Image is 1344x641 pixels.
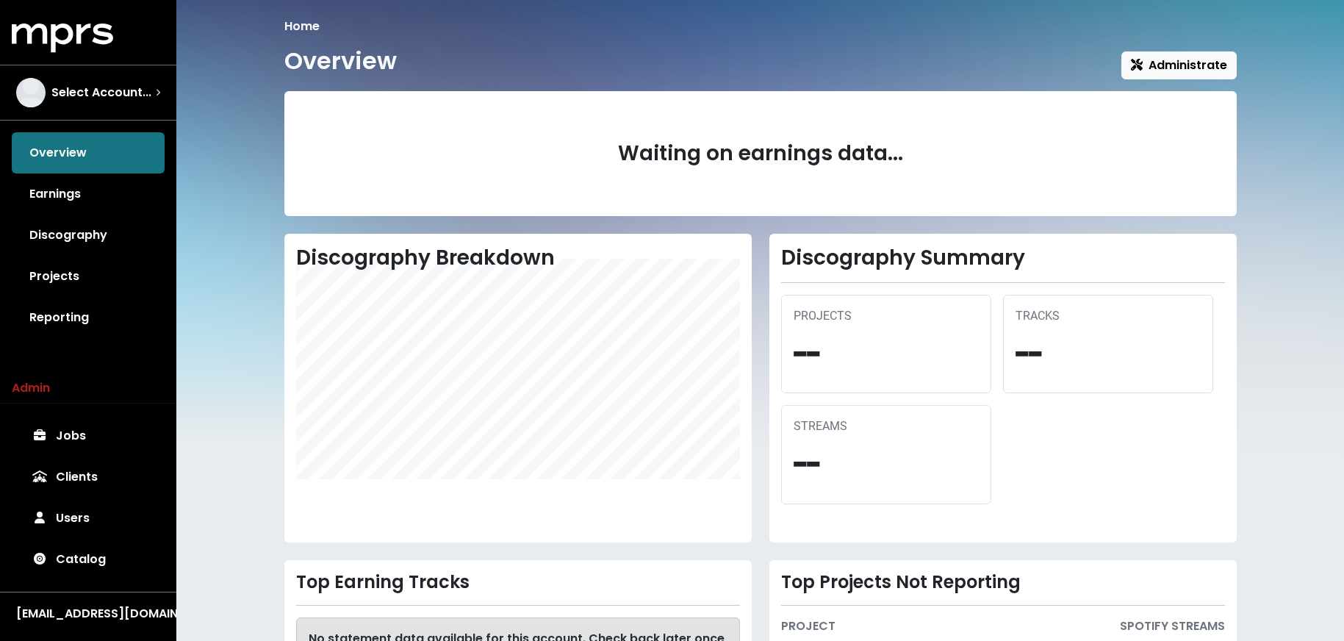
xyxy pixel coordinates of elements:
[1016,325,1201,382] div: --
[1131,57,1227,74] span: Administrate
[284,18,320,35] li: Home
[12,456,165,498] a: Clients
[794,435,979,492] div: --
[16,78,46,107] img: The selected account / producer
[1120,617,1225,635] div: SPOTIFY STREAMS
[794,307,979,325] div: PROJECTS
[16,605,160,623] div: [EMAIL_ADDRESS][DOMAIN_NAME]
[794,418,979,435] div: STREAMS
[51,84,151,101] span: Select Account...
[12,297,165,338] a: Reporting
[296,246,740,271] h2: Discography Breakdown
[12,604,165,623] button: [EMAIL_ADDRESS][DOMAIN_NAME]
[12,215,165,256] a: Discography
[1121,51,1237,79] button: Administrate
[284,18,1237,35] nav: breadcrumb
[12,256,165,297] a: Projects
[1016,307,1201,325] div: TRACKS
[781,572,1225,593] div: Top Projects Not Reporting
[12,415,165,456] a: Jobs
[781,246,1225,271] h2: Discography Summary
[296,103,1225,204] div: Waiting on earnings data...
[12,173,165,215] a: Earnings
[284,47,397,75] h1: Overview
[781,617,835,635] div: PROJECT
[794,325,979,382] div: --
[12,498,165,539] a: Users
[12,29,113,46] a: mprs logo
[12,539,165,580] a: Catalog
[296,572,740,593] div: Top Earning Tracks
